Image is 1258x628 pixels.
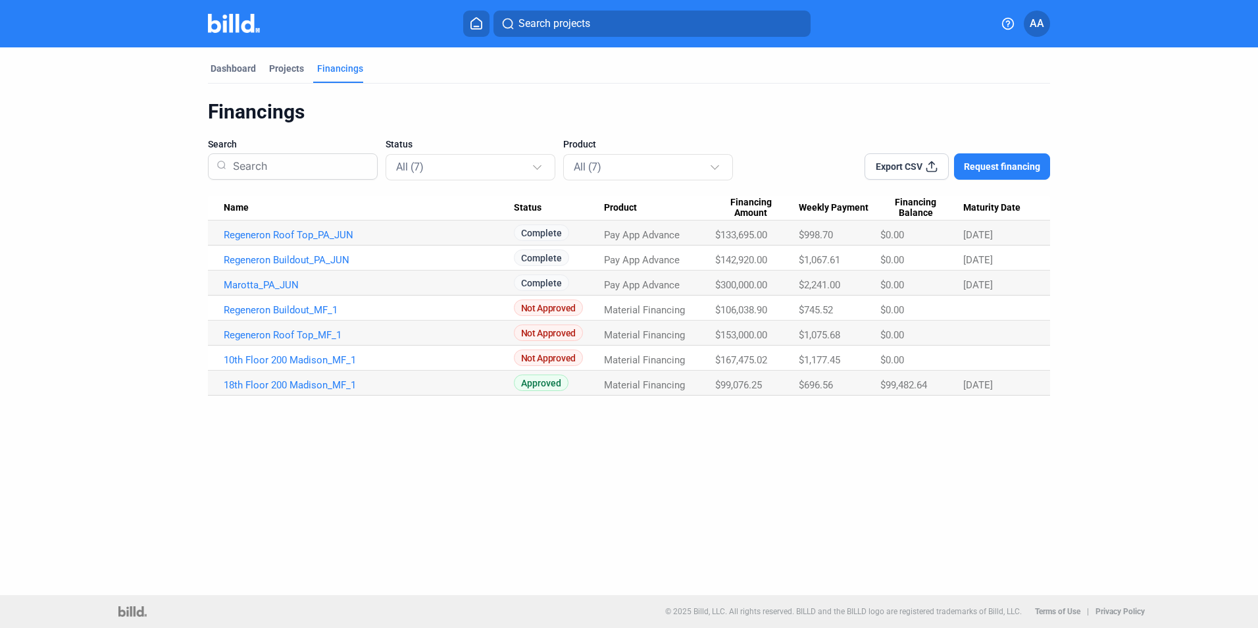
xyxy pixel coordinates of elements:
span: $2,241.00 [799,279,840,291]
input: Search [228,149,369,184]
span: Not Approved [514,300,583,316]
span: Status [386,138,413,151]
span: $99,076.25 [715,379,762,391]
span: $696.56 [799,379,833,391]
a: Regeneron Roof Top_PA_JUN [224,229,514,241]
mat-select-trigger: All (7) [396,161,424,173]
div: Maturity Date [963,202,1034,214]
span: Export CSV [876,160,922,173]
span: Financing Amount [715,197,786,219]
span: $1,177.45 [799,354,840,366]
span: Approved [514,375,568,391]
span: [DATE] [963,229,993,241]
span: Complete [514,249,569,266]
div: Financings [208,99,1050,124]
span: $153,000.00 [715,329,767,341]
div: Weekly Payment [799,202,880,214]
div: Financing Balance [880,197,963,219]
span: $300,000.00 [715,279,767,291]
span: $106,038.90 [715,304,767,316]
span: Material Financing [604,304,685,316]
span: Pay App Advance [604,254,680,266]
a: Regeneron Roof Top_MF_1 [224,329,514,341]
span: Product [563,138,596,151]
span: Request financing [964,160,1040,173]
span: Material Financing [604,329,685,341]
span: $0.00 [880,354,904,366]
div: Dashboard [211,62,256,75]
p: © 2025 Billd, LLC. All rights reserved. BILLD and the BILLD logo are registered trademarks of Bil... [665,607,1022,616]
a: Regeneron Buildout_MF_1 [224,304,514,316]
a: 10th Floor 200 Madison_MF_1 [224,354,514,366]
div: Status [514,202,604,214]
span: $745.52 [799,304,833,316]
mat-select-trigger: All (7) [574,161,601,173]
span: $167,475.02 [715,354,767,366]
span: [DATE] [963,254,993,266]
div: Financings [317,62,363,75]
span: Pay App Advance [604,279,680,291]
span: [DATE] [963,379,993,391]
button: Search projects [493,11,811,37]
span: Product [604,202,637,214]
a: Regeneron Buildout_PA_JUN [224,254,514,266]
span: AA [1030,16,1044,32]
span: Financing Balance [880,197,951,219]
img: logo [118,606,147,617]
span: $998.70 [799,229,833,241]
span: Not Approved [514,325,583,341]
div: Name [224,202,514,214]
span: Material Financing [604,354,685,366]
span: Status [514,202,541,214]
span: Maturity Date [963,202,1020,214]
a: 18th Floor 200 Madison_MF_1 [224,379,514,391]
span: Search [208,138,237,151]
span: $0.00 [880,229,904,241]
span: Material Financing [604,379,685,391]
b: Terms of Use [1035,607,1080,616]
button: Request financing [954,153,1050,180]
span: Complete [514,275,569,291]
span: $0.00 [880,279,904,291]
span: Complete [514,224,569,241]
span: $1,075.68 [799,329,840,341]
span: $0.00 [880,304,904,316]
span: $133,695.00 [715,229,767,241]
span: $142,920.00 [715,254,767,266]
b: Privacy Policy [1095,607,1145,616]
span: Not Approved [514,350,583,366]
span: Search projects [518,16,590,32]
span: $0.00 [880,329,904,341]
span: Name [224,202,249,214]
div: Financing Amount [715,197,798,219]
span: [DATE] [963,279,993,291]
a: Marotta_PA_JUN [224,279,514,291]
button: Export CSV [865,153,949,180]
span: $0.00 [880,254,904,266]
img: Billd Company Logo [208,14,260,33]
div: Projects [269,62,304,75]
span: $1,067.61 [799,254,840,266]
div: Product [604,202,715,214]
p: | [1087,607,1089,616]
span: Pay App Advance [604,229,680,241]
span: $99,482.64 [880,379,927,391]
button: AA [1024,11,1050,37]
span: Weekly Payment [799,202,868,214]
